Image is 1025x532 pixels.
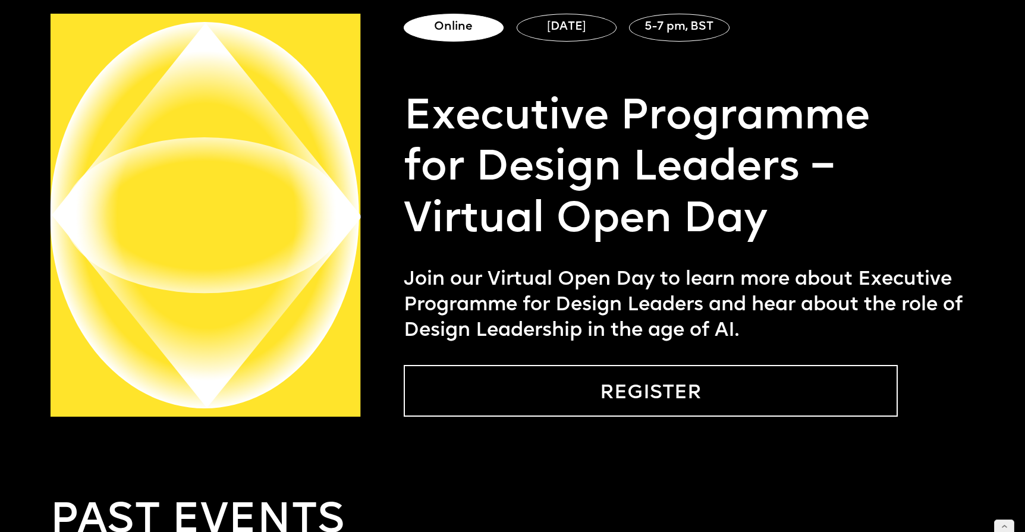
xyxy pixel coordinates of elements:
[404,267,975,344] p: Join our Virtual Open Day to learn more about Executive Programme for Design Leaders and hear abo...
[404,92,975,246] h3: Executive Programme for Design Leaders – Virtual Open Day
[517,14,617,42] div: [DATE]
[404,14,504,42] div: Online
[629,14,729,42] div: 5-7 pm, BST
[404,365,898,416] a: REGISTER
